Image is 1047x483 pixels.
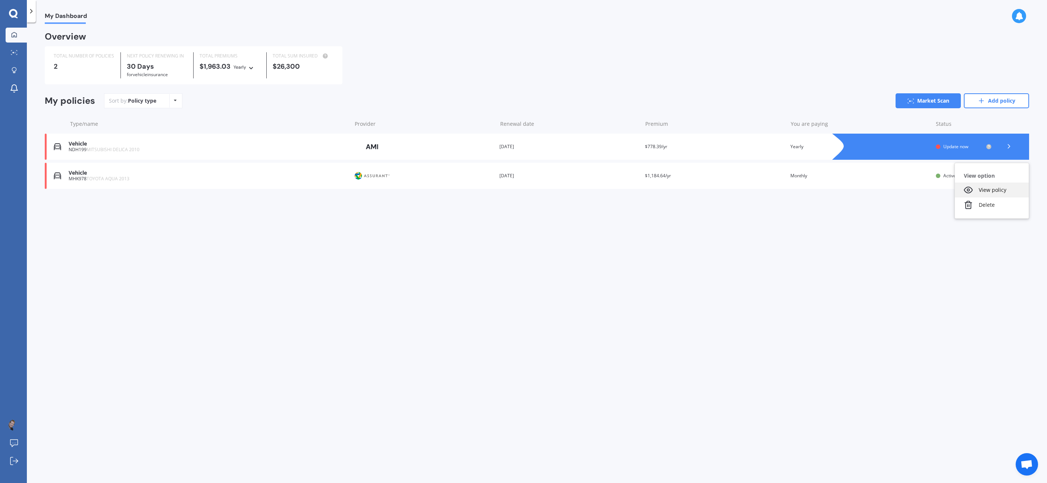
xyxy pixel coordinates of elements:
div: You are paying [791,120,930,128]
img: Protecta [354,169,391,183]
div: 2 [54,63,115,70]
span: Update now [943,143,968,150]
span: $1,184.64/yr [645,172,671,179]
span: MITSUBISHI DELICA 2010 [87,146,140,153]
div: Vehicle [69,141,348,147]
a: Add policy [964,93,1029,108]
div: [DATE] [499,143,639,150]
div: NDH199 [69,147,348,152]
div: View policy [955,183,1029,197]
div: Provider [355,120,494,128]
div: Premium [645,120,785,128]
div: TOTAL PREMIUMS [200,52,260,60]
span: My Dashboard [45,12,87,22]
span: $778.39/yr [645,143,667,150]
div: TOTAL NUMBER OF POLICIES [54,52,115,60]
img: ACg8ocLQ1D9FJqLaps24MHuMr0e5cRFqq_KMBOS6rxllYiheofCglG4EQw=s96-c [9,420,20,431]
div: View option [955,169,1029,183]
div: Monthly [790,172,930,180]
div: TOTAL SUM INSURED [273,52,333,60]
span: TOYOTA AQUA 2013 [87,175,129,182]
div: Open chat [1016,453,1038,476]
div: Yearly [233,63,246,71]
div: $26,300 [273,63,333,70]
div: Overview [45,33,86,40]
div: Delete [955,197,1029,212]
img: AMI [354,140,391,154]
a: Market Scan [896,93,961,108]
span: for Vehicle insurance [127,71,168,78]
div: Sort by: [109,97,156,105]
div: Type/name [70,120,349,128]
b: 30 Days [127,62,154,71]
img: Vehicle [54,172,61,180]
div: MHK978 [69,176,348,181]
img: Vehicle [54,143,61,150]
div: NEXT POLICY RENEWING IN [127,52,188,60]
div: [DATE] [499,172,639,180]
div: Policy type [128,97,156,105]
div: Status [936,120,992,128]
div: $1,963.03 [200,63,260,71]
div: Renewal date [500,120,640,128]
div: Vehicle [69,170,348,176]
div: My policies [45,96,95,106]
div: Yearly [790,143,930,150]
span: Active [943,172,956,179]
